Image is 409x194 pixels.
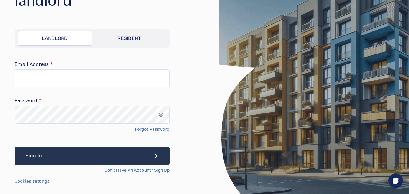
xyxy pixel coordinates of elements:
[15,178,49,184] button: Cookies settings
[117,35,141,42] p: Resident
[15,62,170,67] label: Email Address
[18,31,92,46] a: Landlord
[388,173,403,188] div: Open Intercom Messenger
[154,167,170,173] a: Sign Up
[42,35,68,42] p: Landlord
[15,69,170,87] input: email
[15,106,170,124] input: password
[104,167,170,173] p: Don't Have An Account?
[135,126,170,132] a: Forgot Password
[15,147,170,165] button: Sign In
[92,31,167,46] a: Resident
[15,98,170,103] label: Password
[159,112,163,117] div: input icon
